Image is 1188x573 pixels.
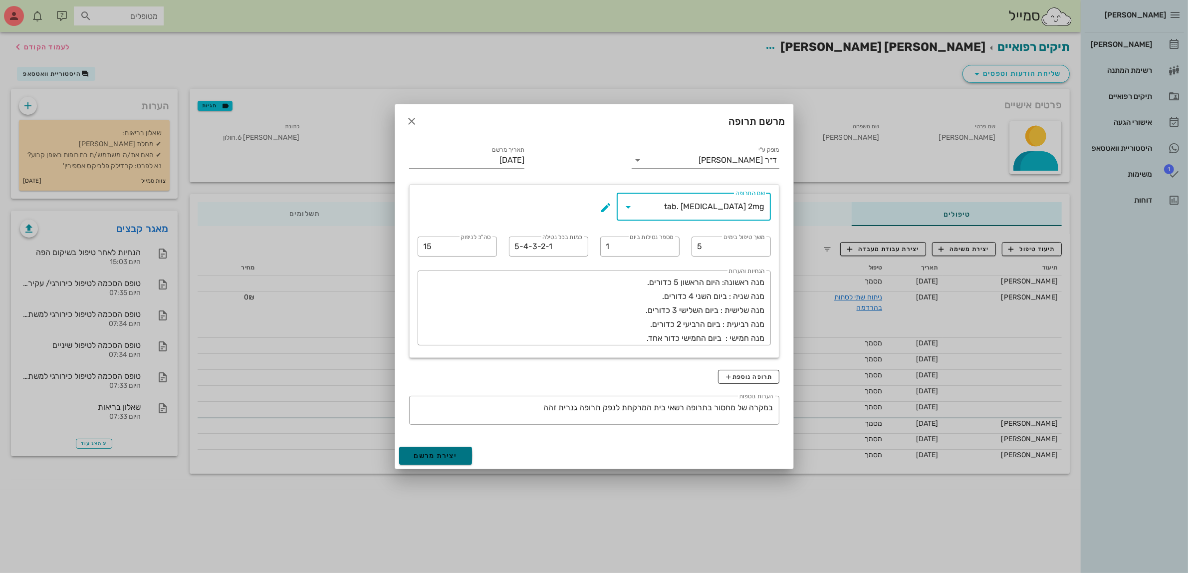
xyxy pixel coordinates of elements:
span: יצירת מרשם [414,452,458,460]
label: כמות בכל נטילה [542,234,582,241]
label: סה"כ לניפוק [461,234,491,241]
div: מופק ע"יד״ר [PERSON_NAME] [632,152,779,168]
div: ד״ר [PERSON_NAME] [699,156,777,165]
label: מופק ע"י [758,146,779,154]
button: יצירת מרשם [399,447,473,465]
label: משך טיפול בימים [723,234,765,241]
label: הערות נוספות [739,393,773,400]
label: שם התרופה [735,190,765,197]
span: תרופה נוספת [724,373,772,381]
div: מרשם תרופה [395,104,793,138]
label: תאריך מרשם [492,146,524,154]
button: תרופה נוספת [718,370,779,384]
button: שם התרופה appended action [600,202,612,214]
label: מספר נטילות ביום [630,234,674,241]
label: הנחיות והערות [728,268,765,275]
